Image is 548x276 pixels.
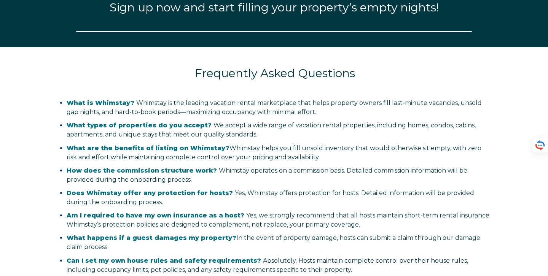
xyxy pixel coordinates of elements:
[67,144,481,161] span: Whimstay helps you fill unsold inventory that would otherwise sit empty, with zero risk and effor...
[67,122,212,129] span: What types of properties do you accept?
[67,189,474,206] span: Yes, Whimstay offers protection for hosts. Detailed information will be provided during the onboa...
[67,212,244,219] span: Am I required to have my own insurance as a host?
[110,0,439,14] span: Sign up now and start filling your property’s empty nights!
[67,99,134,106] span: What is Whimstay?
[67,167,467,183] span: Whimstay operates on a commission basis. Detailed commission information will be provided during ...
[195,66,355,80] span: Frequently Asked Questions
[67,212,491,228] span: Yes, we strongly recommend that all hosts maintain short-term rental insurance. Whimstay’s protec...
[67,234,236,241] strong: What happens if a guest damages my property?
[67,257,261,264] span: Can I set my own house rules and safety requirements?
[67,167,217,174] span: How does the commission structure work?
[67,99,482,116] span: Whimstay is the leading vacation rental marketplace that helps property owners fill last-minute v...
[67,234,480,251] span: In the event of property damage, hosts can submit a claim through our damage claim process.
[67,122,476,138] span: We accept a wide range of vacation rental properties, including homes, condos, cabins, apartments...
[67,257,468,273] span: Absolutely. Hosts maintain complete control over their house rules, including occupancy limits, p...
[67,189,233,197] span: Does Whimstay offer any protection for hosts?
[67,144,229,152] strong: What are the benefits of listing on Whimstay?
